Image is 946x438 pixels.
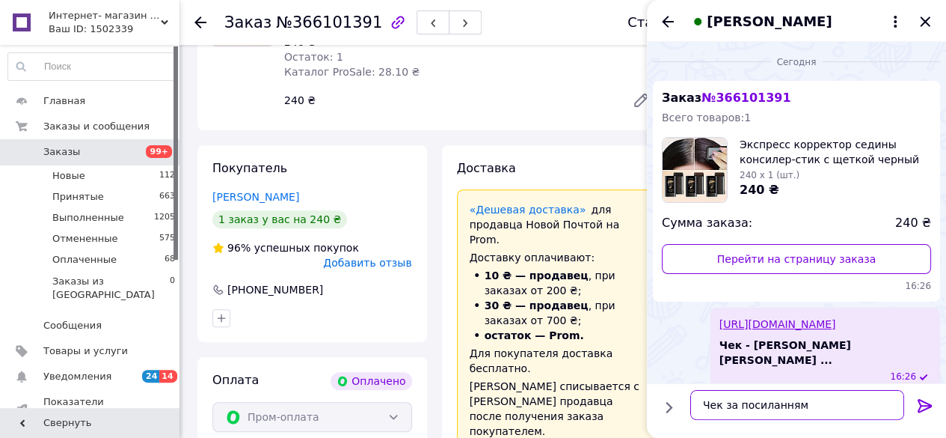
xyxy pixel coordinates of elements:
span: Покупатель [212,161,287,175]
span: 30 ₴ — продавец [485,299,589,311]
button: Закрыть [916,13,934,31]
div: 12.10.2025 [653,54,940,69]
span: Оплаченные [52,253,117,267]
span: 240 x 1 (шт.) [740,170,799,180]
a: [URL][DOMAIN_NAME] [719,318,836,330]
span: 663 [159,190,175,204]
span: Сообщения [43,319,102,332]
span: 16:26 12.10.2025 [890,371,916,383]
div: Вернуться назад [194,15,206,30]
span: Заказ [224,13,271,31]
span: остаток — Prom. [485,329,584,341]
a: [PERSON_NAME] [212,191,299,203]
span: 240 ₴ [895,215,931,232]
span: Показатели работы компании [43,395,138,422]
a: «Дешевая доставка» [470,204,586,216]
span: Интернет- магазин "Beauty" [49,9,161,22]
img: 6874722629_w100_h100_ekspress-korrektor-sediny.jpg [663,138,727,202]
span: 10 ₴ — продавец [485,270,589,282]
span: Товары и услуги [43,344,128,358]
span: 99+ [146,145,172,158]
span: 96% [227,242,251,254]
span: Отмененные [52,232,117,246]
span: Новые [52,169,85,183]
li: , при заказах от 700 ₴; [470,298,644,328]
input: Поиск [8,53,176,80]
span: Уведомления [43,370,111,383]
span: 24 [142,370,159,383]
div: успешных покупок [212,240,359,255]
button: [PERSON_NAME] [689,12,904,31]
button: Показать кнопки [659,398,678,417]
span: Чек - [PERSON_NAME] [PERSON_NAME] ... [719,338,931,368]
span: Выполненные [52,211,124,225]
div: Оплачено [331,372,411,390]
span: Сумма заказа: [662,215,752,232]
div: [PHONE_NUMBER] [226,282,325,297]
span: Заказы [43,145,80,159]
span: 16:26 12.10.2025 [662,280,931,293]
span: Добавить отзыв [323,257,411,269]
span: 112 [159,169,175,183]
li: , при заказах от 200 ₴; [470,268,644,298]
div: 1 заказ у вас на 240 ₴ [212,210,347,228]
span: Каталог ProSale: 28.10 ₴ [284,66,420,78]
a: Перейти на страницу заказа [662,244,931,274]
span: 0 [170,275,175,302]
span: Всего товаров: 1 [662,112,751,124]
div: Статус заказа [627,15,728,30]
div: Ваш ID: 1502339 [49,22,179,36]
div: Доставку оплачивают: [470,250,644,265]
span: Остаток: 1 [284,51,343,63]
div: 240 ₴ [278,90,620,111]
span: Принятые [52,190,104,204]
span: Заказы и сообщения [43,120,150,133]
span: [PERSON_NAME] [707,12,832,31]
span: Доставка [457,161,516,175]
span: №366101391 [276,13,382,31]
span: 1205 [154,211,175,225]
div: для продавца Новой Почтой на Prom. [470,202,644,247]
span: Заказ [662,91,791,105]
span: 240 ₴ [740,183,779,197]
button: Назад [659,13,677,31]
span: Сегодня [771,56,823,69]
textarea: Чек за посиланням [690,390,904,420]
span: Заказы из [GEOGRAPHIC_DATA] [52,275,170,302]
span: 14 [159,370,176,383]
div: Для покупателя доставка бесплатно. [470,346,644,376]
span: Экспресс корректор седины консилер-стик с щеткой черный [740,137,931,167]
span: Главная [43,94,85,108]
a: Редактировать [626,85,656,115]
span: № 366101391 [701,91,790,105]
span: 575 [159,232,175,246]
span: Оплата [212,373,259,387]
span: 68 [165,253,175,267]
